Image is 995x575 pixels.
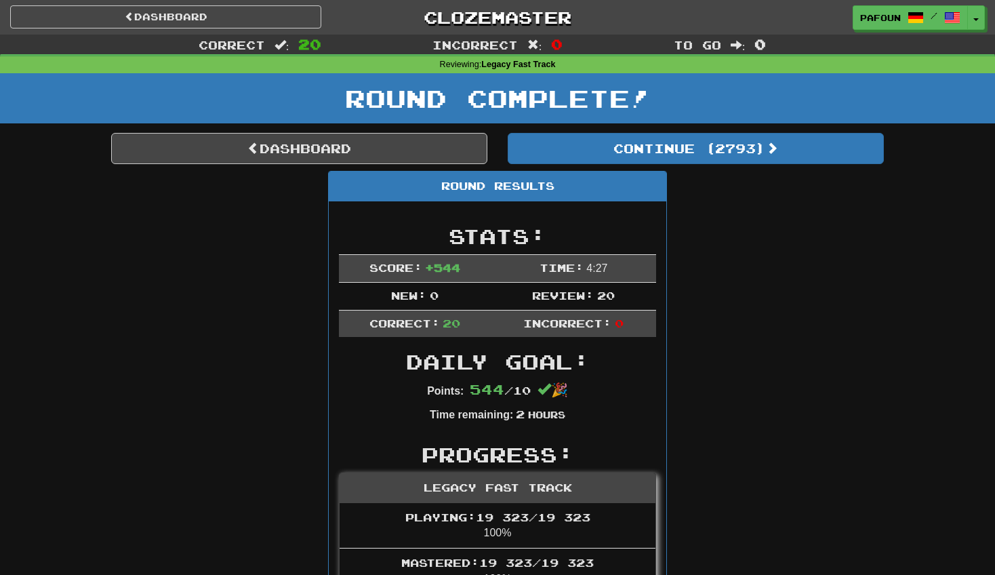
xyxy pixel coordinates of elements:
li: 100% [340,503,655,549]
span: : [527,39,542,51]
span: + 544 [425,261,460,274]
a: Dashboard [111,133,487,164]
span: Mastered: 19 323 / 19 323 [401,556,594,569]
span: / 10 [470,384,531,397]
span: 4 : 27 [586,262,607,274]
span: / [931,11,937,20]
span: 0 [754,36,766,52]
h2: Stats: [339,225,656,247]
span: New: [391,289,426,302]
span: 0 [430,289,439,302]
span: Review: [532,289,594,302]
span: pafoun [860,12,901,24]
span: 0 [551,36,563,52]
a: Clozemaster [342,5,653,29]
span: : [731,39,746,51]
span: Correct: [369,317,440,330]
button: Continue (2793) [508,133,884,164]
span: 0 [615,317,624,330]
span: Playing: 19 323 / 19 323 [405,511,590,523]
span: Incorrect [432,38,518,52]
small: Hours [528,409,565,420]
h2: Progress: [339,443,656,466]
span: Correct [199,38,265,52]
span: 2 [516,408,525,420]
span: 🎉 [537,382,568,397]
h2: Daily Goal: [339,351,656,373]
span: 544 [470,381,504,397]
span: 20 [597,289,615,302]
span: Time: [540,261,584,274]
div: Round Results [329,172,666,201]
span: Incorrect: [523,317,611,330]
span: To go [674,38,721,52]
span: Score: [369,261,422,274]
span: : [275,39,289,51]
strong: Points: [427,385,464,397]
a: Dashboard [10,5,321,28]
div: Legacy Fast Track [340,473,655,503]
span: 20 [443,317,460,330]
span: 20 [298,36,321,52]
h1: Round Complete! [5,85,990,112]
a: pafoun / [853,5,968,30]
strong: Legacy Fast Track [481,60,555,69]
strong: Time remaining: [430,409,513,420]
